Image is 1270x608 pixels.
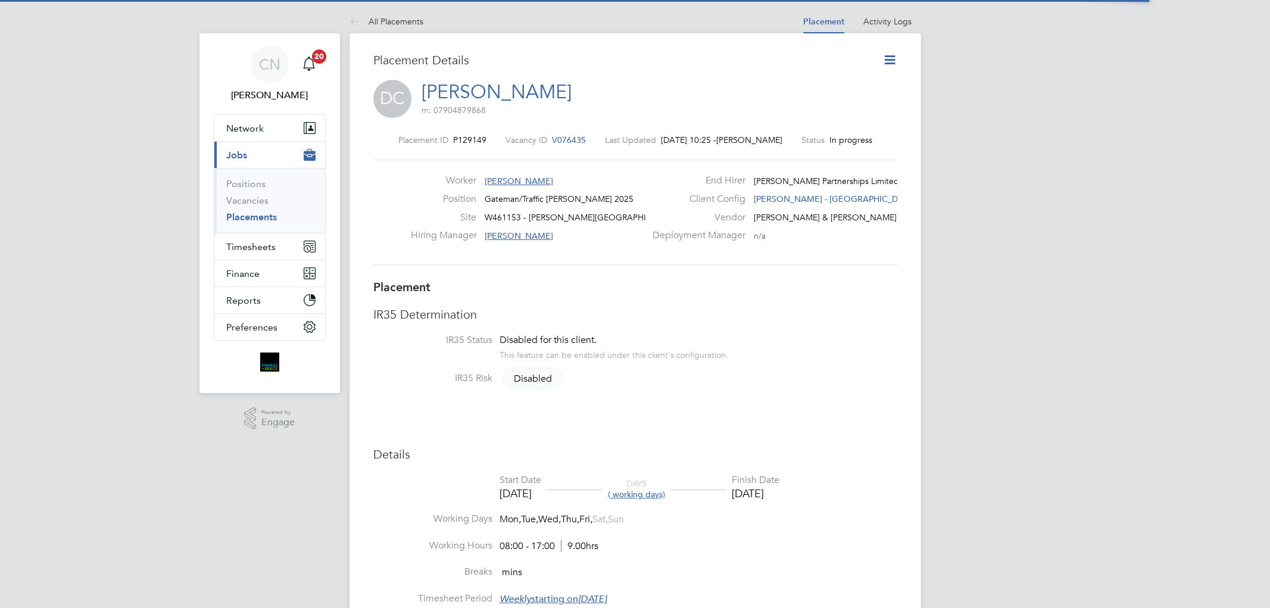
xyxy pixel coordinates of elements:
label: Worker [411,174,476,187]
em: [DATE] [578,593,607,605]
label: Last Updated [605,135,656,145]
label: Working Hours [373,540,492,552]
img: bromak-logo-retina.png [260,353,279,372]
label: Deployment Manager [645,229,745,242]
span: [PERSON_NAME] & [PERSON_NAME] Limited [754,212,927,223]
label: Site [411,211,476,224]
label: Vendor [645,211,745,224]
span: Mon, [500,513,521,525]
span: [PERSON_NAME] [485,176,553,186]
span: Gateman/Traffic [PERSON_NAME] 2025 [485,194,634,204]
nav: Main navigation [199,33,340,393]
label: IR35 Risk [373,372,492,385]
button: Finance [214,260,325,286]
span: Thu, [561,513,579,525]
span: ( working days) [608,489,665,500]
b: Placement [373,280,430,294]
a: All Placements [350,16,423,27]
label: Status [801,135,825,145]
label: Vacancy ID [505,135,547,145]
h3: Placement Details [373,52,865,68]
h3: Details [373,447,897,462]
span: starting on [500,593,607,605]
span: Reports [226,295,261,306]
span: Network [226,123,264,134]
span: [PERSON_NAME] [716,135,782,145]
span: P129149 [453,135,486,145]
span: Powered by [261,407,295,417]
div: DAYS [602,478,671,500]
span: Disabled for this client. [500,334,597,346]
span: mins [502,566,522,578]
span: Timesheets [226,241,276,252]
span: Disabled [502,367,564,391]
span: In progress [829,135,872,145]
span: n/a [754,230,766,241]
a: Vacancies [226,195,269,206]
span: Sat, [592,513,608,525]
a: Powered byEngage [244,407,295,430]
div: This feature can be enabled under this client's configuration. [500,347,728,360]
div: Jobs [214,168,325,233]
label: Working Days [373,513,492,525]
h3: IR35 Determination [373,307,897,322]
span: Fri, [579,513,592,525]
button: Reports [214,287,325,313]
div: Start Date [500,474,541,487]
button: Jobs [214,142,325,168]
span: [PERSON_NAME] [485,230,553,241]
span: Chelsey Nuttall [214,88,326,102]
button: Network [214,115,325,141]
span: Preferences [226,322,277,333]
a: Positions [226,178,266,189]
span: Finance [226,268,260,279]
div: 08:00 - 17:00 [500,540,598,553]
div: Finish Date [732,474,779,487]
span: W461153 - [PERSON_NAME][GEOGRAPHIC_DATA] [485,212,681,223]
span: [PERSON_NAME] Partnerships Limited [754,176,899,186]
span: Wed, [538,513,561,525]
span: Jobs [226,149,247,161]
a: Activity Logs [863,16,912,27]
span: m: 07904879868 [422,105,486,116]
a: 20 [297,45,321,83]
span: DC [373,80,411,118]
label: Timesheet Period [373,593,492,605]
em: Weekly [500,593,531,605]
label: Client Config [645,193,745,205]
span: [PERSON_NAME] - [GEOGRAPHIC_DATA] [754,194,915,204]
label: Position [411,193,476,205]
span: [DATE] 10:25 - [661,135,716,145]
label: Hiring Manager [411,229,476,242]
div: [DATE] [500,487,541,500]
label: Placement ID [398,135,448,145]
span: CN [259,57,280,72]
span: 20 [312,49,326,64]
div: [DATE] [732,487,779,500]
span: Sun [608,513,624,525]
a: Go to home page [214,353,326,372]
a: [PERSON_NAME] [422,80,572,104]
label: IR35 Status [373,334,492,347]
a: CN[PERSON_NAME] [214,45,326,102]
label: Breaks [373,566,492,578]
a: Placements [226,211,277,223]
a: Placement [803,17,844,27]
span: 9.00hrs [561,540,598,552]
span: Tue, [521,513,538,525]
label: End Hirer [645,174,745,187]
span: V076435 [552,135,586,145]
button: Timesheets [214,233,325,260]
button: Preferences [214,314,325,340]
span: Engage [261,417,295,428]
